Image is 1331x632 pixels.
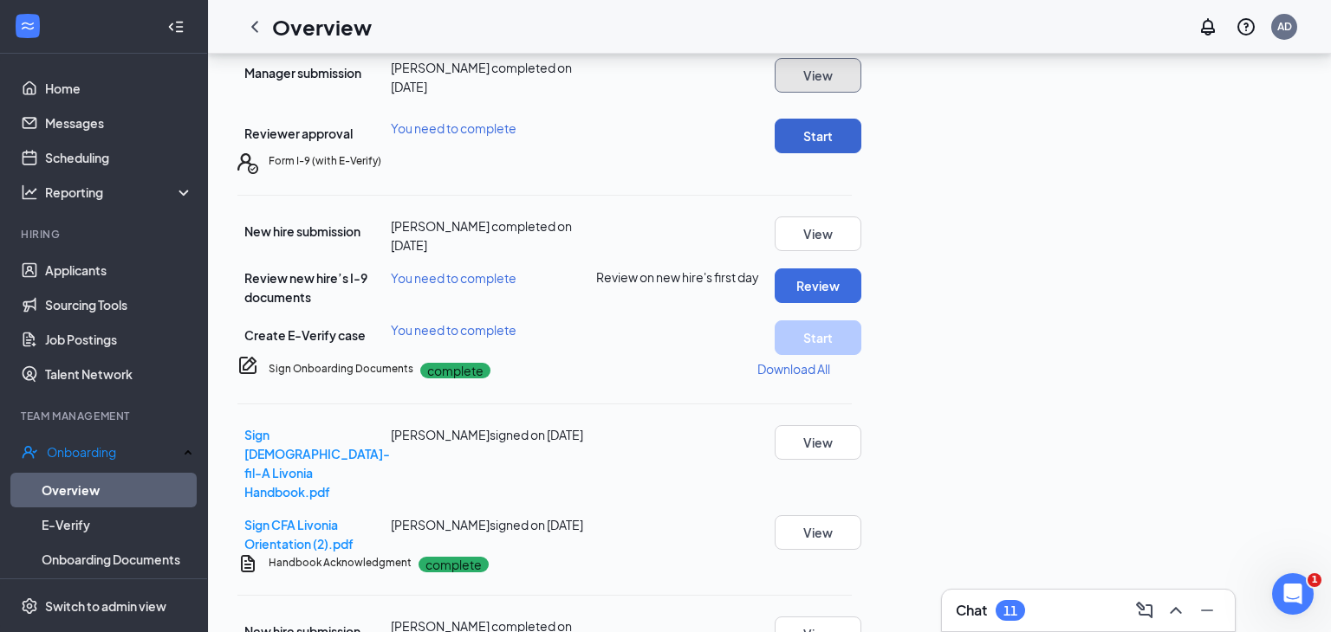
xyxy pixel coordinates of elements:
a: Sign [DEMOGRAPHIC_DATA]-fil-A Livonia Handbook.pdf [244,427,390,500]
span: You need to complete [391,270,516,286]
p: complete [419,557,489,572]
p: Download All [757,360,830,377]
span: Review new hire’s I-9 documents [244,270,367,305]
span: Create E-Verify case [244,327,366,343]
a: Home [45,71,193,106]
h5: Handbook Acknowledgment [269,555,412,571]
a: Talent Network [45,357,193,391]
iframe: Intercom live chat [1272,573,1314,615]
h3: Chat [956,601,987,620]
svg: CompanyDocumentIcon [237,355,258,376]
svg: WorkstreamLogo [19,17,36,35]
button: View [775,216,861,251]
a: Messages [45,106,193,140]
a: Job Postings [45,322,193,357]
svg: Minimize [1197,600,1217,621]
button: Start [775,119,861,153]
button: View [775,515,861,550]
a: Overview [42,473,193,507]
button: View [775,58,861,93]
h5: Form I-9 (with E-Verify) [269,153,381,169]
svg: CustomFormIcon [237,553,258,574]
div: Onboarding [47,443,179,461]
span: You need to complete [391,322,516,338]
a: Scheduling [45,140,193,175]
div: Hiring [21,227,190,242]
span: New hire submission [244,223,360,239]
button: Download All [756,355,831,383]
div: Switch to admin view [45,597,166,615]
a: Sign CFA Livonia Orientation (2).pdf [244,517,354,551]
div: [PERSON_NAME] signed on [DATE] [391,515,595,534]
span: Review on new hire's first day [596,268,759,286]
div: 11 [1003,603,1017,618]
span: Manager submission [244,65,361,81]
svg: FormI9EVerifyIcon [237,153,258,174]
span: You need to complete [391,120,516,136]
button: Review [775,268,861,303]
svg: Notifications [1198,16,1218,37]
a: Applicants [45,253,193,287]
a: Activity log [42,577,193,611]
div: Team Management [21,409,190,423]
span: Reviewer approval [244,126,353,141]
a: Sourcing Tools [45,287,193,322]
button: View [775,425,861,460]
svg: ComposeMessage [1134,600,1155,621]
svg: UserCheck [21,443,38,461]
svg: Collapse [167,18,185,35]
svg: Analysis [21,184,38,201]
div: AD [1277,19,1292,34]
svg: ChevronUp [1165,600,1186,621]
svg: ChevronLeft [244,16,265,37]
svg: QuestionInfo [1236,16,1256,37]
button: ChevronUp [1162,597,1190,624]
span: [PERSON_NAME] completed on [DATE] [391,60,572,94]
div: Reporting [45,184,194,201]
p: complete [420,363,490,378]
svg: Settings [21,597,38,615]
span: 1 [1308,573,1321,587]
button: Start [775,320,861,355]
button: Minimize [1193,597,1221,624]
div: [PERSON_NAME] signed on [DATE] [391,425,595,444]
span: [PERSON_NAME] completed on [DATE] [391,218,572,253]
h5: Sign Onboarding Documents [269,361,413,377]
a: E-Verify [42,507,193,542]
h1: Overview [272,12,372,42]
button: ComposeMessage [1131,597,1159,624]
a: Onboarding Documents [42,542,193,577]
